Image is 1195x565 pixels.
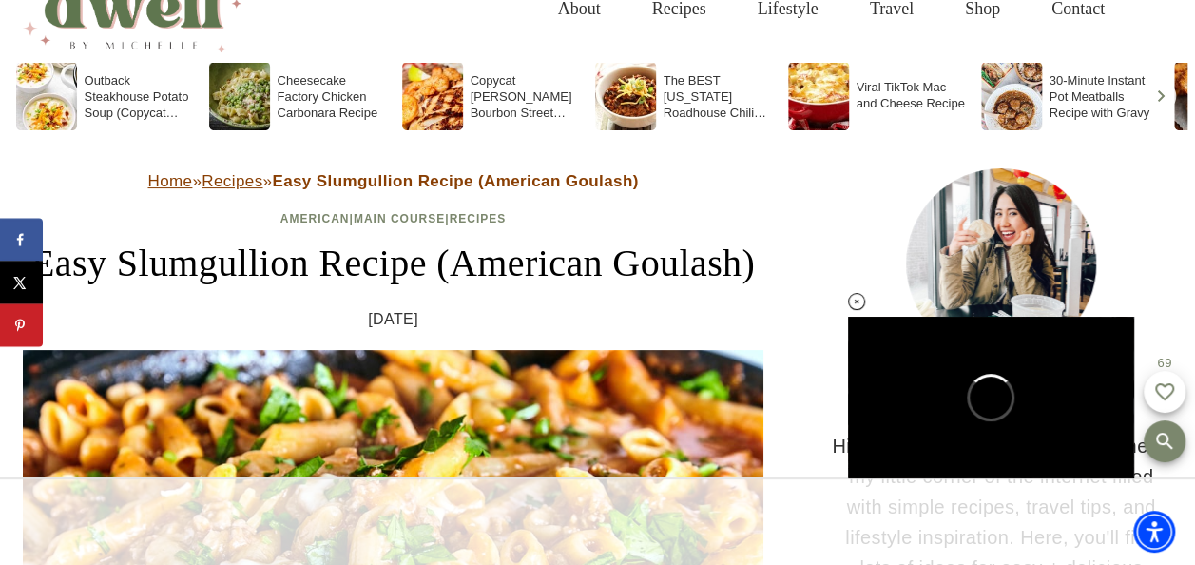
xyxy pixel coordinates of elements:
[272,172,638,190] strong: Easy Slumgullion Recipe (American Goulash)
[1133,511,1175,553] div: Accessibility Menu
[830,378,1172,412] h3: HI THERE
[147,172,192,190] a: Home
[450,212,507,225] a: Recipes
[202,172,262,190] a: Recipes
[147,172,638,190] span: » »
[280,212,350,225] a: American
[368,307,418,332] time: [DATE]
[252,479,944,565] iframe: Advertisement
[280,212,506,225] span: | |
[354,212,445,225] a: Main Course
[23,235,763,292] h1: Easy Slumgullion Recipe (American Goulash)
